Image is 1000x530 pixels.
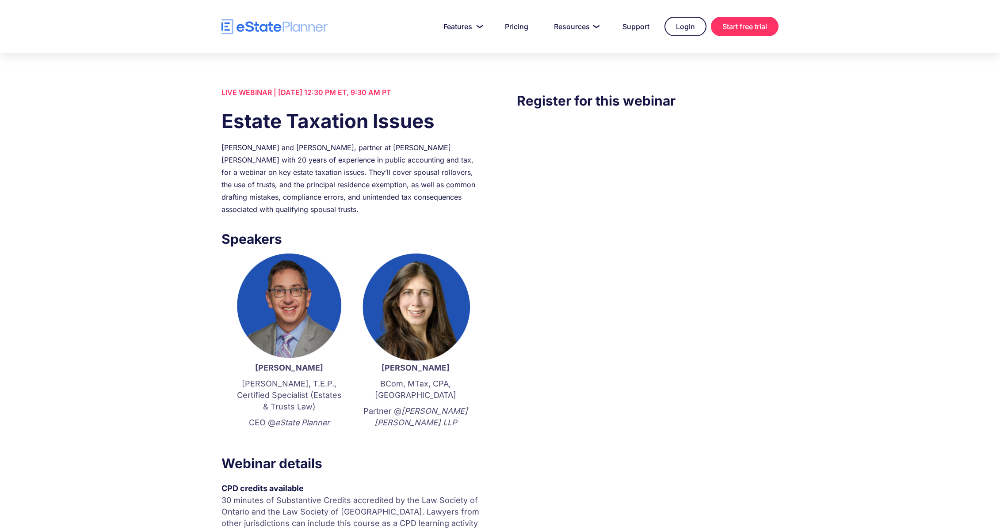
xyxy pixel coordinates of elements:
strong: CPD credits available [221,484,304,493]
strong: [PERSON_NAME] [255,363,323,372]
a: Resources [543,18,607,35]
h3: Webinar details [221,453,483,473]
em: [PERSON_NAME] [PERSON_NAME] LLP [374,406,468,427]
p: ‍ [235,433,344,444]
div: [PERSON_NAME] and [PERSON_NAME], partner at [PERSON_NAME] [PERSON_NAME] with 20 years of experien... [221,141,483,216]
h3: Speakers [221,229,483,249]
a: Start free trial [711,17,779,36]
iframe: Form 0 [517,129,779,279]
a: Support [612,18,660,35]
em: eState Planner [275,418,330,427]
h1: Estate Taxation Issues [221,107,483,135]
a: Login [664,17,706,36]
a: home [221,19,328,34]
p: ‍ [361,433,470,444]
h3: Register for this webinar [517,91,779,111]
p: BCom, MTax, CPA, [GEOGRAPHIC_DATA] [361,378,470,401]
a: Features [433,18,490,35]
p: CEO @ [235,417,344,428]
div: LIVE WEBINAR | [DATE] 12:30 PM ET, 9:30 AM PT [221,86,483,98]
a: Pricing [494,18,539,35]
p: [PERSON_NAME], T.E.P., Certified Specialist (Estates & Trusts Law) [235,378,344,413]
p: Partner @ [361,405,470,428]
strong: [PERSON_NAME] [382,363,450,372]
